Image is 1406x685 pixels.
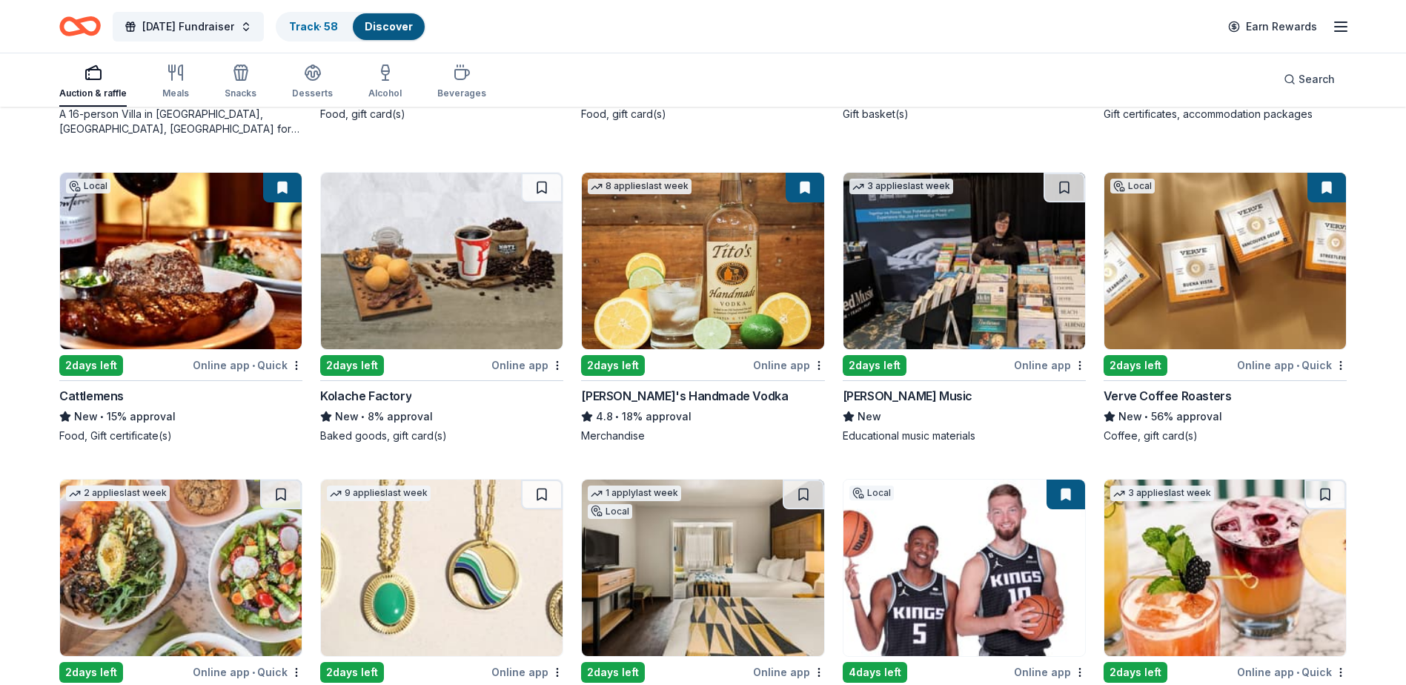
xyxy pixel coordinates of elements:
[588,486,681,501] div: 1 apply last week
[289,20,338,33] a: Track· 58
[1104,662,1167,683] div: 2 days left
[1296,360,1299,371] span: •
[74,408,98,426] span: New
[1104,480,1346,656] img: Image for Fox Restaurant Concepts
[162,87,189,99] div: Meals
[59,355,123,376] div: 2 days left
[491,356,563,374] div: Online app
[588,179,692,194] div: 8 applies last week
[335,408,359,426] span: New
[843,172,1086,443] a: Image for Alfred Music3 applieslast week2days leftOnline app[PERSON_NAME] MusicNewEducational mus...
[142,18,234,36] span: [DATE] Fundraiser
[596,408,613,426] span: 4.8
[843,173,1085,349] img: Image for Alfred Music
[1014,663,1086,681] div: Online app
[320,387,411,405] div: Kolache Factory
[616,411,620,423] span: •
[1104,172,1347,443] a: Image for Verve Coffee RoastersLocal2days leftOnline app•QuickVerve Coffee RoastersNew•56% approv...
[59,87,127,99] div: Auction & raffle
[1104,107,1347,122] div: Gift certificates, accommodation packages
[321,480,563,656] img: Image for gorjana
[320,662,384,683] div: 2 days left
[100,411,104,423] span: •
[582,480,823,656] img: Image for Oxford Collection
[276,12,426,42] button: Track· 58Discover
[292,58,333,107] button: Desserts
[59,408,302,426] div: 15% approval
[1237,356,1347,374] div: Online app Quick
[1272,64,1347,94] button: Search
[843,387,972,405] div: [PERSON_NAME] Music
[753,356,825,374] div: Online app
[59,172,302,443] a: Image for CattlemensLocal2days leftOnline app•QuickCattlemensNew•15% approvalFood, Gift certifica...
[59,9,101,44] a: Home
[581,387,788,405] div: [PERSON_NAME]'s Handmade Vodka
[843,428,1086,443] div: Educational music materials
[1104,387,1232,405] div: Verve Coffee Roasters
[252,666,255,678] span: •
[858,408,881,426] span: New
[753,663,825,681] div: Online app
[321,173,563,349] img: Image for Kolache Factory
[252,360,255,371] span: •
[1110,486,1214,501] div: 3 applies last week
[59,428,302,443] div: Food, Gift certificate(s)
[1104,408,1347,426] div: 56% approval
[588,504,632,519] div: Local
[1144,411,1148,423] span: •
[193,663,302,681] div: Online app Quick
[162,58,189,107] button: Meals
[225,58,256,107] button: Snacks
[843,355,906,376] div: 2 days left
[1104,428,1347,443] div: Coffee, gift card(s)
[193,356,302,374] div: Online app Quick
[581,662,645,683] div: 2 days left
[843,107,1086,122] div: Gift basket(s)
[327,486,431,501] div: 9 applies last week
[581,172,824,443] a: Image for Tito's Handmade Vodka8 applieslast week2days leftOnline app[PERSON_NAME]'s Handmade Vod...
[113,12,264,42] button: [DATE] Fundraiser
[365,20,413,33] a: Discover
[292,87,333,99] div: Desserts
[59,387,124,405] div: Cattlemens
[368,87,402,99] div: Alcohol
[59,107,302,136] div: A 16-person Villa in [GEOGRAPHIC_DATA], [GEOGRAPHIC_DATA], [GEOGRAPHIC_DATA] for 7days/6nights (R...
[849,486,894,500] div: Local
[843,480,1085,656] img: Image for Sacramento Kings
[368,58,402,107] button: Alcohol
[581,408,824,426] div: 18% approval
[437,58,486,107] button: Beverages
[437,87,486,99] div: Beverages
[1237,663,1347,681] div: Online app Quick
[66,486,170,501] div: 2 applies last week
[843,662,907,683] div: 4 days left
[362,411,365,423] span: •
[849,179,953,194] div: 3 applies last week
[581,428,824,443] div: Merchandise
[1118,408,1142,426] span: New
[1104,355,1167,376] div: 2 days left
[491,663,563,681] div: Online app
[225,87,256,99] div: Snacks
[320,355,384,376] div: 2 days left
[1219,13,1326,40] a: Earn Rewards
[320,428,563,443] div: Baked goods, gift card(s)
[60,480,302,656] img: Image for Flower Child
[581,107,824,122] div: Food, gift card(s)
[59,58,127,107] button: Auction & raffle
[320,172,563,443] a: Image for Kolache Factory2days leftOnline appKolache FactoryNew•8% approvalBaked goods, gift card(s)
[1296,666,1299,678] span: •
[581,355,645,376] div: 2 days left
[66,179,110,193] div: Local
[320,107,563,122] div: Food, gift card(s)
[1014,356,1086,374] div: Online app
[320,408,563,426] div: 8% approval
[1299,70,1335,88] span: Search
[1110,179,1155,193] div: Local
[1104,173,1346,349] img: Image for Verve Coffee Roasters
[60,173,302,349] img: Image for Cattlemens
[59,662,123,683] div: 2 days left
[582,173,823,349] img: Image for Tito's Handmade Vodka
